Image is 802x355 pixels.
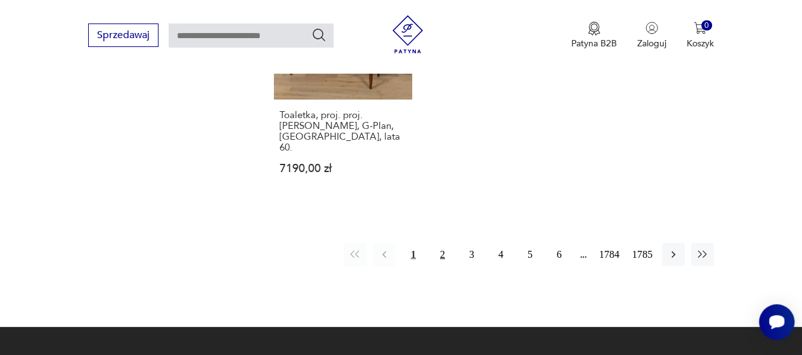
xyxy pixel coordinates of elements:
button: 0Koszyk [687,22,714,50]
button: Zaloguj [637,22,666,50]
iframe: Smartsupp widget button [759,304,794,340]
a: Ikona medaluPatyna B2B [571,22,617,50]
div: 0 [701,20,712,31]
button: 4 [489,243,512,266]
img: Patyna - sklep z meblami i dekoracjami vintage [389,15,427,53]
img: Ikona koszyka [694,22,706,34]
button: 1784 [596,243,623,266]
p: Patyna B2B [571,37,617,50]
p: 7190,00 zł [280,163,406,174]
button: 2 [431,243,454,266]
p: Koszyk [687,37,714,50]
button: 6 [548,243,571,266]
button: 1785 [629,243,656,266]
h3: Toaletka, proj. proj. [PERSON_NAME], G-Plan, [GEOGRAPHIC_DATA], lata 60. [280,110,406,153]
img: Ikona medalu [588,22,600,36]
button: Patyna B2B [571,22,617,50]
button: 5 [519,243,541,266]
img: Ikonka użytkownika [645,22,658,34]
a: Sprzedawaj [88,32,158,41]
p: Zaloguj [637,37,666,50]
button: 1 [402,243,425,266]
button: Szukaj [311,27,327,43]
button: 3 [460,243,483,266]
button: Sprzedawaj [88,23,158,47]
